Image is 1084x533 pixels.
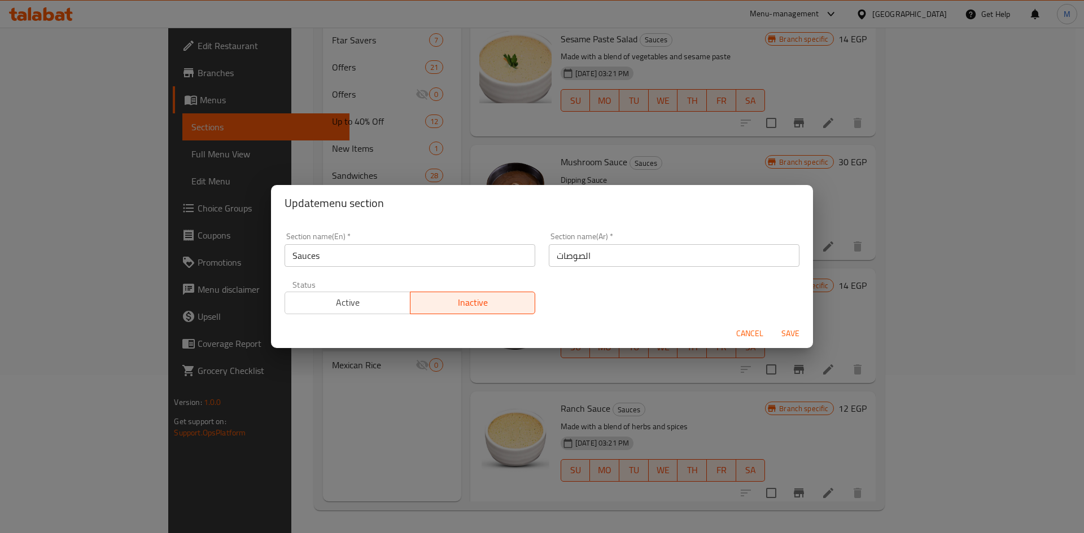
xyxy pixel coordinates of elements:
[285,194,799,212] h2: Update menu section
[549,244,799,267] input: Please enter section name(ar)
[772,323,808,344] button: Save
[736,327,763,341] span: Cancel
[410,292,536,314] button: Inactive
[415,294,531,311] span: Inactive
[732,323,768,344] button: Cancel
[285,292,410,314] button: Active
[777,327,804,341] span: Save
[290,294,406,311] span: Active
[285,244,535,267] input: Please enter section name(en)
